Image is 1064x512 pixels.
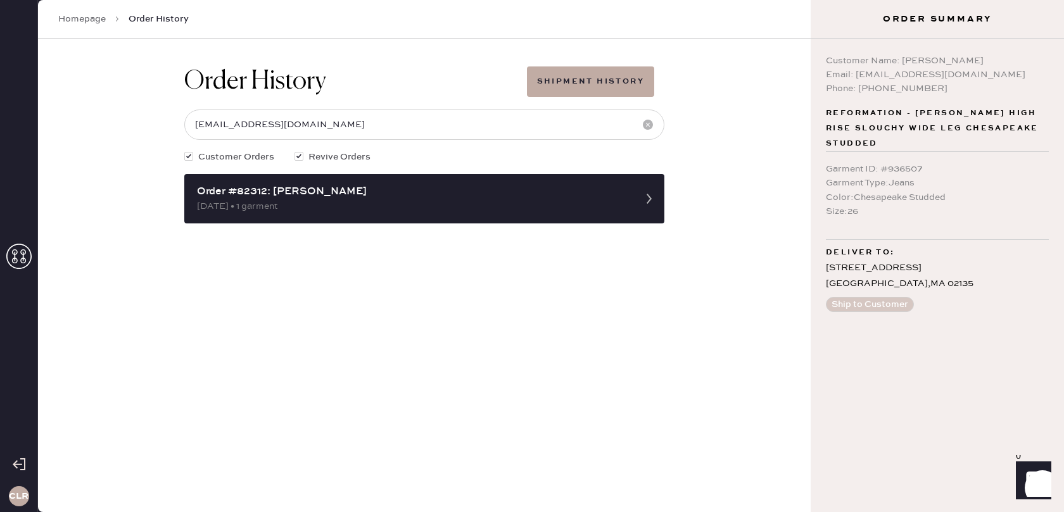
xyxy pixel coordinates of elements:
[826,260,1049,292] div: [STREET_ADDRESS] [GEOGRAPHIC_DATA] , MA 02135
[826,190,1049,204] div: Color : Chesapeake Studded
[811,13,1064,25] h3: Order Summary
[184,109,664,140] input: Search by order number, customer name, email or phone number
[826,245,894,260] span: Deliver to:
[826,162,1049,176] div: Garment ID : # 936507
[826,68,1049,82] div: Email: [EMAIL_ADDRESS][DOMAIN_NAME]
[826,297,914,312] button: Ship to Customer
[129,13,189,25] span: Order History
[197,199,629,213] div: [DATE] • 1 garment
[826,106,1049,151] span: Reformation - [PERSON_NAME] High Rise Slouchy Wide Leg Chesapeake Studded
[9,492,28,501] h3: CLR
[1004,455,1058,509] iframe: Front Chat
[826,176,1049,190] div: Garment Type : Jeans
[184,66,326,97] h1: Order History
[308,150,370,164] span: Revive Orders
[826,204,1049,218] div: Size : 26
[826,82,1049,96] div: Phone: [PHONE_NUMBER]
[527,66,654,97] button: Shipment History
[197,184,629,199] div: Order #82312: [PERSON_NAME]
[58,13,106,25] a: Homepage
[198,150,274,164] span: Customer Orders
[826,54,1049,68] div: Customer Name: [PERSON_NAME]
